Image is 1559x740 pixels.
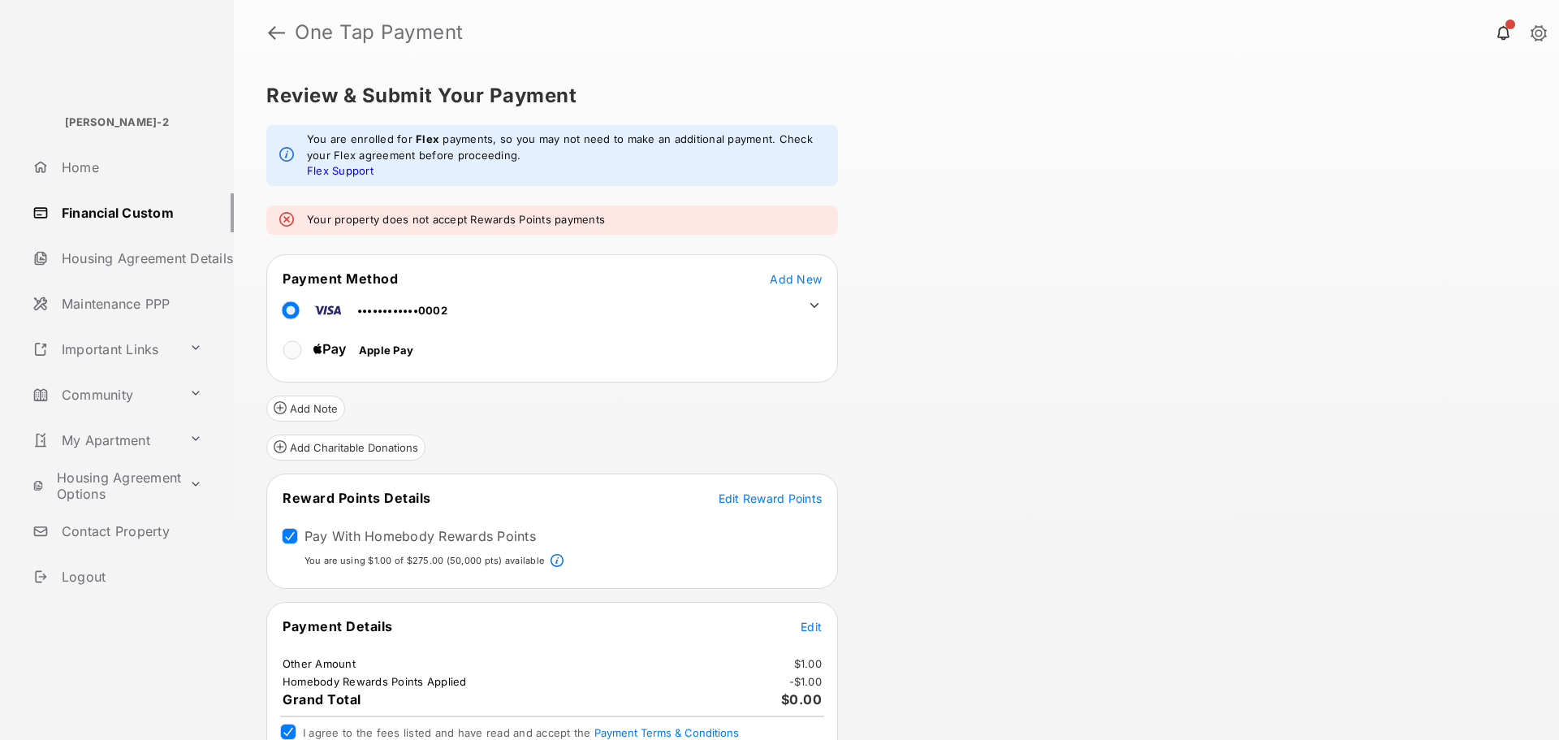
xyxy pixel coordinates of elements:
span: Grand Total [283,691,361,708]
a: Logout [26,557,234,596]
span: Payment Method [283,270,398,287]
p: You are using $1.00 of $275.00 (50,000 pts) available [304,554,544,568]
a: Flex Support [307,164,374,177]
strong: Flex [416,132,439,145]
span: Apple Pay [359,344,413,357]
span: Payment Details [283,618,393,634]
td: - $1.00 [788,674,823,689]
button: Add Charitable Donations [266,435,425,461]
a: Housing Agreement Details [26,239,234,278]
span: I agree to the fees listed and have read and accept the [303,726,739,739]
span: $0.00 [781,691,823,708]
a: Home [26,148,234,187]
button: I agree to the fees listed and have read and accept the [594,726,739,739]
button: Edit [801,618,822,634]
a: Important Links [26,330,183,369]
a: Maintenance PPP [26,284,234,323]
a: Housing Agreement Options [26,466,183,505]
a: Financial Custom [26,193,234,232]
span: Reward Points Details [283,490,431,506]
button: Edit Reward Points [719,490,823,506]
em: Your property does not accept Rewards Points payments [307,212,605,228]
button: Add Note [266,396,345,422]
strong: One Tap Payment [295,23,464,42]
span: Edit [801,620,822,634]
a: Contact Property [26,512,234,551]
label: Pay With Homebody Rewards Points [304,528,536,544]
td: Homebody Rewards Points Applied [282,674,468,689]
a: Community [26,375,183,414]
td: Other Amount [282,656,356,671]
span: Add New [770,272,822,286]
td: $1.00 [793,656,823,671]
span: ••••••••••••0002 [357,304,447,317]
button: Add New [770,270,822,287]
p: [PERSON_NAME]-2 [65,115,169,131]
h5: Review & Submit Your Payment [266,86,1514,106]
span: Edit Reward Points [719,491,823,505]
a: My Apartment [26,421,183,460]
em: You are enrolled for payments, so you may not need to make an additional payment. Check your Flex... [307,132,825,180]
